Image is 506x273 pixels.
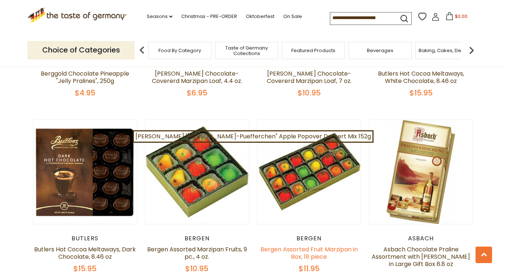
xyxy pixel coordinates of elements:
img: previous arrow [135,43,149,58]
button: $0.00 [441,12,472,23]
span: $4.95 [75,88,95,98]
a: Beverages [367,48,393,53]
img: Bergen Assorted Marzipan Fruits, 9 pc., 4 oz. [145,120,249,224]
p: Choice of Categories [28,41,135,59]
div: Butlers [33,235,138,242]
span: $6.95 [187,88,207,98]
img: next arrow [464,43,479,58]
a: Butlers Hot Cocoa Meltaways, Dark Chocolate, 8.46 oz [34,245,136,261]
a: Christmas - PRE-ORDER [181,12,237,21]
a: On Sale [283,12,302,21]
a: Seasons [147,12,172,21]
a: [PERSON_NAME] "[PERSON_NAME]-Puefferchen" Apple Popover Dessert Mix 152g [133,130,374,143]
img: Bergen Assorted Fruit Marzipan in Box, 18 piece [257,120,361,224]
a: Butlers Hot Cocoa Meltaways, White Chocolate, 8.46 oz [378,69,464,85]
img: Asbach Chocolate Praline Assortment with Brandy in Large Gift Box 8.8 oz [369,120,473,224]
a: [PERSON_NAME] Chocolate-Covererd Marzipan Loaf, 4.4 oz. [152,69,242,85]
a: [PERSON_NAME] Chocolate-Covererd Marzipan Loaf, 7 oz. [267,69,352,85]
a: Bergen Assorted Fruit Marzipan in Box, 18 piece [261,245,358,261]
a: Food By Category [159,48,201,53]
a: Baking, Cakes, Desserts [419,48,476,53]
div: Asbach [369,235,473,242]
a: Bergen Assorted Marzipan Fruits, 9 pc., 4 oz. [147,245,247,261]
a: Asbach Chocolate Praline Assortment with [PERSON_NAME] in Large Gift Box 8.8 oz [372,245,470,268]
a: Berggold Chocolate Pineapple "Jelly Pralines", 250g [41,69,129,85]
span: $0.00 [455,13,467,19]
a: Featured Products [291,48,335,53]
div: Bergen [257,235,361,242]
span: $10.95 [298,88,321,98]
img: Butlers Hot Cocoa Meltaways, Dark Chocolate, 8.46 oz [33,120,137,224]
span: $15.95 [409,88,433,98]
a: Oktoberfest [246,12,274,21]
div: Bergen [145,235,250,242]
a: Taste of Germany Collections [217,45,276,56]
